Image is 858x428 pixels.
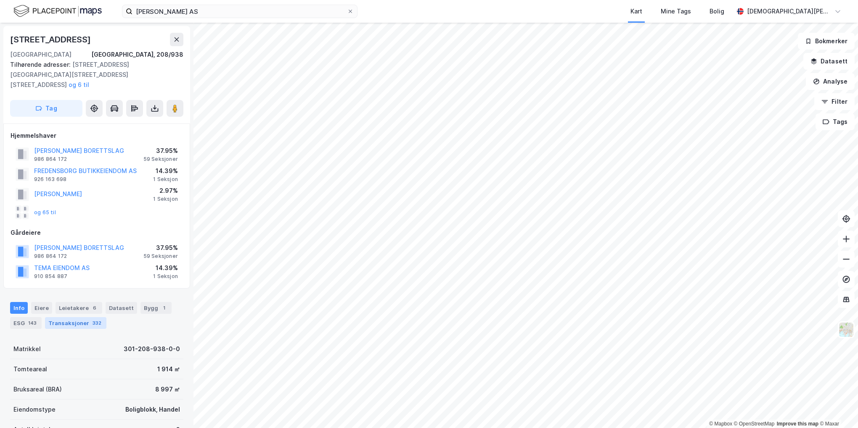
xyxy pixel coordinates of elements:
[816,388,858,428] iframe: Chat Widget
[153,273,178,280] div: 1 Seksjon
[777,421,818,427] a: Improve this map
[13,4,102,18] img: logo.f888ab2527a4732fd821a326f86c7f29.svg
[798,33,855,50] button: Bokmerker
[26,319,38,327] div: 143
[13,404,56,415] div: Eiendomstype
[34,253,67,260] div: 986 864 172
[157,364,180,374] div: 1 914 ㎡
[153,196,178,202] div: 1 Seksjon
[124,344,180,354] div: 301-208-938-0-0
[10,60,177,90] div: [STREET_ADDRESS][GEOGRAPHIC_DATA][STREET_ADDRESS][STREET_ADDRESS]
[10,61,72,68] span: Tilhørende adresser:
[747,6,831,16] div: [DEMOGRAPHIC_DATA][PERSON_NAME]
[11,228,183,238] div: Gårdeiere
[816,113,855,130] button: Tags
[34,273,67,280] div: 910 854 887
[34,156,67,163] div: 986 864 172
[661,6,691,16] div: Mine Tags
[143,243,178,253] div: 37.95%
[13,384,62,394] div: Bruksareal (BRA)
[734,421,775,427] a: OpenStreetMap
[630,6,642,16] div: Kart
[160,304,168,312] div: 1
[10,33,93,46] div: [STREET_ADDRESS]
[11,131,183,141] div: Hjemmelshaver
[140,302,172,314] div: Bygg
[132,5,347,18] input: Søk på adresse, matrikkel, gårdeiere, leietakere eller personer
[709,421,732,427] a: Mapbox
[91,319,103,327] div: 332
[45,317,106,329] div: Transaksjoner
[10,50,71,60] div: [GEOGRAPHIC_DATA]
[10,302,28,314] div: Info
[153,176,178,183] div: 1 Seksjon
[13,344,41,354] div: Matrikkel
[153,186,178,196] div: 2.97%
[10,317,42,329] div: ESG
[153,263,178,273] div: 14.39%
[34,176,66,183] div: 926 163 698
[143,253,178,260] div: 59 Seksjoner
[91,50,183,60] div: [GEOGRAPHIC_DATA], 208/938
[710,6,724,16] div: Bolig
[155,384,180,394] div: 8 997 ㎡
[803,53,855,70] button: Datasett
[106,302,137,314] div: Datasett
[806,73,855,90] button: Analyse
[814,93,855,110] button: Filter
[143,146,178,156] div: 37.95%
[13,364,47,374] div: Tomteareal
[143,156,178,163] div: 59 Seksjoner
[31,302,52,314] div: Eiere
[10,100,82,117] button: Tag
[125,404,180,415] div: Boligblokk, Handel
[56,302,102,314] div: Leietakere
[153,166,178,176] div: 14.39%
[838,322,854,338] img: Z
[90,304,99,312] div: 6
